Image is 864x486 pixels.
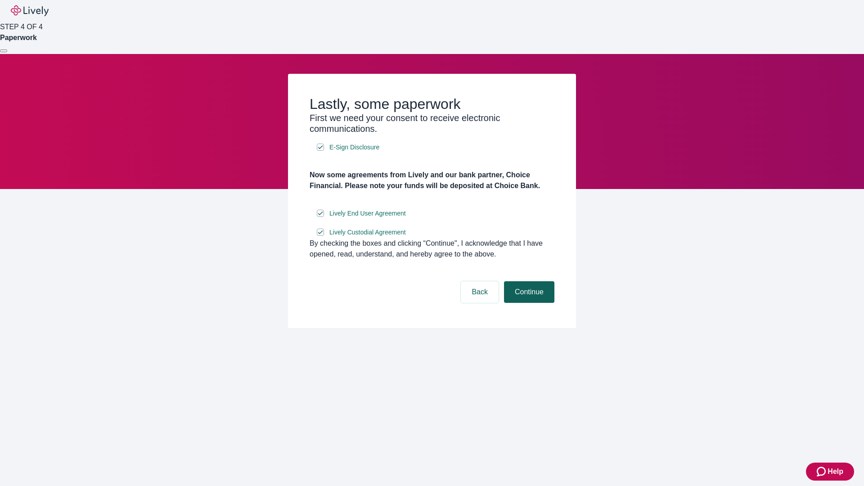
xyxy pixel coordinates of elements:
span: Lively Custodial Agreement [329,228,406,237]
button: Zendesk support iconHelp [806,463,854,481]
span: E-Sign Disclosure [329,143,379,152]
button: Back [461,281,499,303]
div: By checking the boxes and clicking “Continue", I acknowledge that I have opened, read, understand... [310,238,554,260]
a: e-sign disclosure document [328,208,408,219]
span: Help [828,466,843,477]
a: e-sign disclosure document [328,227,408,238]
h4: Now some agreements from Lively and our bank partner, Choice Financial. Please note your funds wi... [310,170,554,191]
button: Continue [504,281,554,303]
a: e-sign disclosure document [328,142,381,153]
h3: First we need your consent to receive electronic communications. [310,112,554,134]
span: Lively End User Agreement [329,209,406,218]
h2: Lastly, some paperwork [310,95,554,112]
img: Lively [11,5,49,16]
svg: Zendesk support icon [817,466,828,477]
